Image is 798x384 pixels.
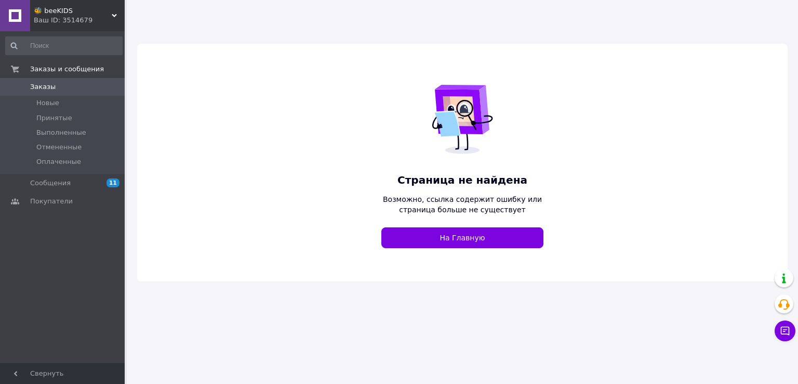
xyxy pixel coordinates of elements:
[381,173,543,188] span: Страница не найдена
[34,6,112,16] span: 🐝 beeKIDS
[5,36,123,55] input: Поиск
[30,197,73,206] span: Покупатели
[36,143,82,152] span: Отмененные
[107,178,119,187] span: 11
[30,65,104,74] span: Заказы и сообщения
[36,113,72,123] span: Принятые
[36,128,86,137] span: Выполненные
[36,98,59,108] span: Новые
[30,178,71,188] span: Сообщения
[775,321,795,341] button: Чат с покупателем
[36,157,81,167] span: Оплаченные
[381,227,543,248] a: На Главную
[381,194,543,215] span: Возможно, ссылка содержит ошибку или страница больше не существует
[34,16,125,25] div: Ваш ID: 3514679
[30,82,56,92] span: Заказы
